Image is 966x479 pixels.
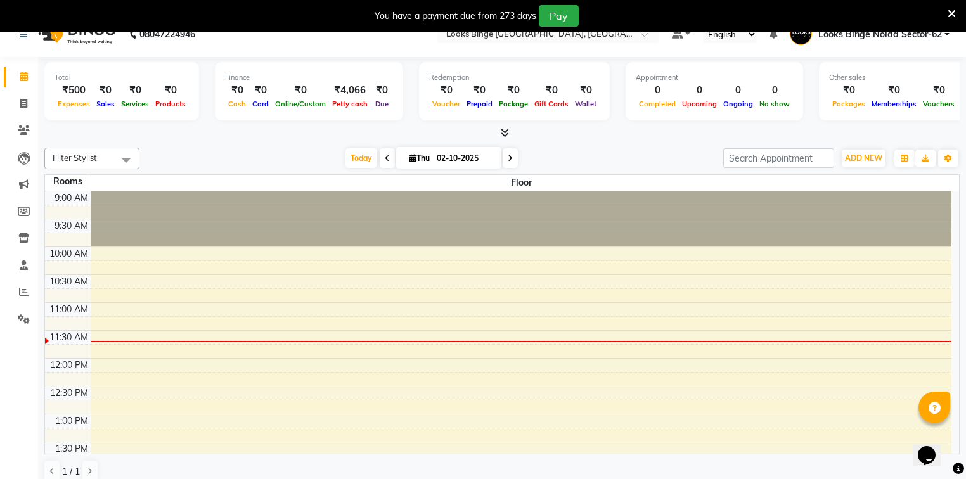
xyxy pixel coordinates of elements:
span: Online/Custom [272,99,329,108]
div: ₹0 [272,83,329,98]
div: ₹0 [463,83,496,98]
div: Rooms [45,175,91,188]
span: Looks Binge Noida Sector-62 [818,28,942,41]
input: 2025-10-02 [433,149,496,168]
span: Cash [225,99,249,108]
span: Petty cash [329,99,371,108]
span: Gift Cards [531,99,572,108]
div: 1:00 PM [53,414,91,428]
span: Wallet [572,99,600,108]
div: You have a payment due from 273 days [375,10,536,23]
div: ₹0 [225,83,249,98]
div: Finance [225,72,393,83]
span: Packages [829,99,868,108]
span: Package [496,99,531,108]
div: ₹0 [93,83,118,98]
div: 11:30 AM [47,331,91,344]
span: Products [152,99,189,108]
div: 12:00 PM [48,359,91,372]
span: ADD NEW [845,153,882,163]
span: Voucher [429,99,463,108]
div: ₹0 [152,83,189,98]
button: Pay [539,5,579,27]
span: 1 / 1 [62,465,80,478]
span: Prepaid [463,99,496,108]
div: 0 [679,83,720,98]
div: ₹0 [920,83,958,98]
div: ₹0 [868,83,920,98]
div: 0 [756,83,793,98]
div: 10:00 AM [47,247,91,260]
span: Card [249,99,272,108]
div: ₹4,066 [329,83,371,98]
div: 11:00 AM [47,303,91,316]
div: ₹0 [371,83,393,98]
div: 9:30 AM [52,219,91,233]
div: ₹0 [118,83,152,98]
span: Completed [636,99,679,108]
div: ₹0 [429,83,463,98]
button: ADD NEW [842,150,885,167]
div: ₹0 [572,83,600,98]
span: Ongoing [720,99,756,108]
div: Appointment [636,72,793,83]
img: logo [32,16,119,52]
img: Looks Binge Noida Sector-62 [790,23,812,45]
span: Thu [406,153,433,163]
div: 9:00 AM [52,191,91,205]
div: ₹0 [496,83,531,98]
div: 0 [720,83,756,98]
div: Redemption [429,72,600,83]
span: Filter Stylist [53,153,97,163]
div: ₹500 [55,83,93,98]
span: Services [118,99,152,108]
input: Search Appointment [723,148,834,168]
div: 1:30 PM [53,442,91,456]
iframe: chat widget [913,428,953,466]
div: Total [55,72,189,83]
div: 0 [636,83,679,98]
div: 12:30 PM [48,386,91,400]
b: 08047224946 [139,16,195,52]
div: ₹0 [531,83,572,98]
span: Due [372,99,392,108]
span: Expenses [55,99,93,108]
span: No show [756,99,793,108]
div: ₹0 [249,83,272,98]
div: ₹0 [829,83,868,98]
span: Sales [93,99,118,108]
span: Memberships [868,99,920,108]
div: 10:30 AM [47,275,91,288]
span: Floor [91,175,952,191]
span: Today [345,148,377,168]
span: Vouchers [920,99,958,108]
span: Upcoming [679,99,720,108]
